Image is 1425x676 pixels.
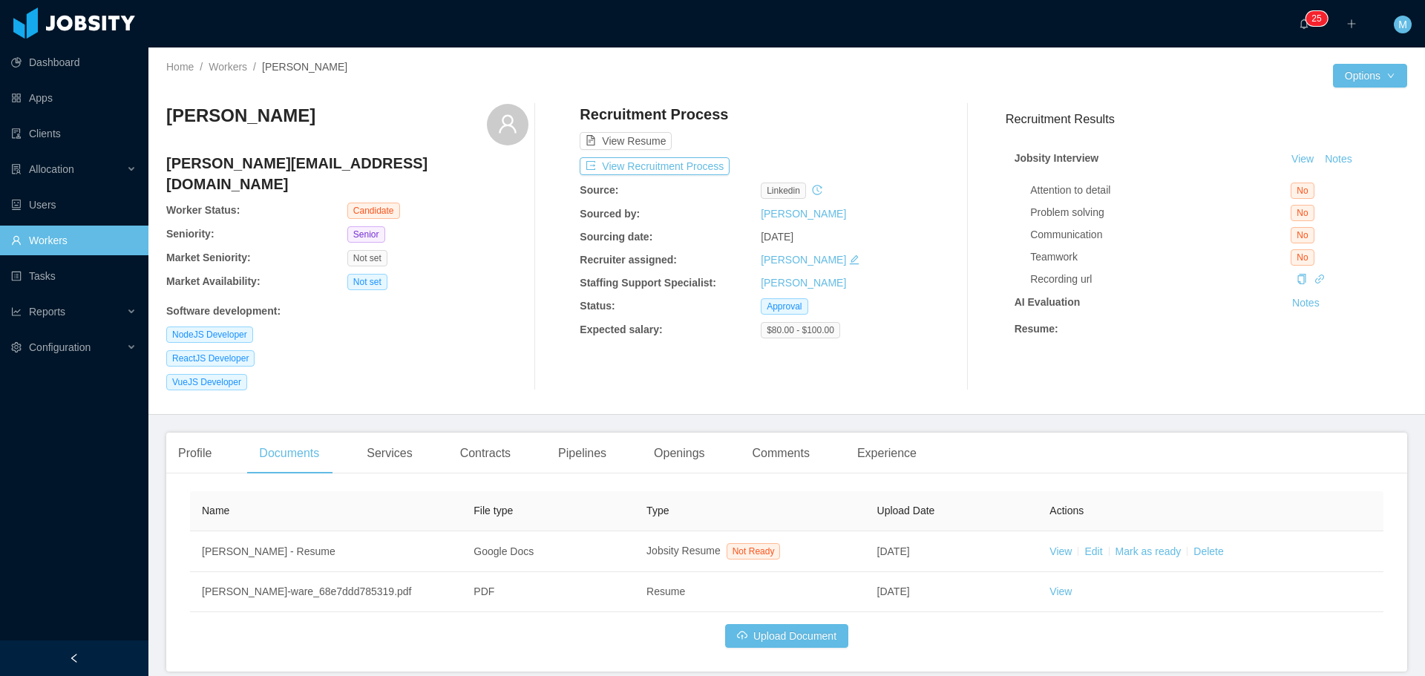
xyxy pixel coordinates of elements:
[646,545,721,557] span: Jobsity Resume
[1314,273,1325,285] a: icon: link
[727,543,781,559] span: Not Ready
[166,153,528,194] h4: [PERSON_NAME][EMAIL_ADDRESS][DOMAIN_NAME]
[347,203,400,219] span: Candidate
[1291,249,1314,266] span: No
[580,300,615,312] b: Status:
[11,306,22,317] i: icon: line-chart
[29,341,91,353] span: Configuration
[448,433,522,474] div: Contracts
[1030,249,1291,265] div: Teamwork
[1015,296,1081,308] strong: AI Evaluation
[166,228,214,240] b: Seniority:
[1030,183,1291,198] div: Attention to detail
[262,61,347,73] span: [PERSON_NAME]
[845,433,928,474] div: Experience
[1049,545,1072,557] a: View
[812,185,822,195] i: icon: history
[166,350,255,367] span: ReactJS Developer
[580,254,677,266] b: Recruiter assigned:
[761,254,846,266] a: [PERSON_NAME]
[761,277,846,289] a: [PERSON_NAME]
[1346,19,1357,29] i: icon: plus
[11,164,22,174] i: icon: solution
[11,261,137,291] a: icon: profileTasks
[580,324,662,335] b: Expected salary:
[1306,11,1327,26] sup: 25
[166,433,223,474] div: Profile
[474,505,513,516] span: File type
[1049,505,1084,516] span: Actions
[497,114,518,134] i: icon: user
[761,231,793,243] span: [DATE]
[11,226,137,255] a: icon: userWorkers
[1291,183,1314,199] span: No
[1116,545,1182,557] a: Mark as ready
[1311,11,1317,26] p: 2
[580,157,730,175] button: icon: exportView Recruitment Process
[1291,205,1314,221] span: No
[1319,151,1358,168] button: Notes
[1286,295,1326,312] button: Notes
[877,505,935,516] span: Upload Date
[1030,272,1291,287] div: Recording url
[11,83,137,113] a: icon: appstoreApps
[200,61,203,73] span: /
[580,135,672,147] a: icon: file-textView Resume
[166,305,281,317] b: Software development :
[253,61,256,73] span: /
[1291,227,1314,243] span: No
[761,208,846,220] a: [PERSON_NAME]
[1015,323,1058,335] strong: Resume :
[11,47,137,77] a: icon: pie-chartDashboard
[1006,110,1407,128] h3: Recruitment Results
[355,433,424,474] div: Services
[462,572,635,612] td: PDF
[166,104,315,128] h3: [PERSON_NAME]
[546,433,618,474] div: Pipelines
[642,433,717,474] div: Openings
[1297,274,1307,284] i: icon: copy
[580,184,618,196] b: Source:
[580,231,652,243] b: Sourcing date:
[1030,205,1291,220] div: Problem solving
[347,226,385,243] span: Senior
[741,433,822,474] div: Comments
[11,342,22,352] i: icon: setting
[247,433,331,474] div: Documents
[725,624,848,648] button: icon: cloud-uploadUpload Document
[29,306,65,318] span: Reports
[1015,152,1099,164] strong: Jobsity Interview
[166,326,253,343] span: NodeJS Developer
[761,183,806,199] span: linkedin
[347,274,387,290] span: Not set
[877,545,910,557] span: [DATE]
[580,160,730,172] a: icon: exportView Recruitment Process
[1049,585,1072,597] a: View
[190,572,462,612] td: [PERSON_NAME]-ware_68e7ddd785319.pdf
[209,61,247,73] a: Workers
[166,252,251,263] b: Market Seniority:
[1030,227,1291,243] div: Communication
[166,204,240,216] b: Worker Status:
[761,298,807,315] span: Approval
[1297,272,1307,287] div: Copy
[11,119,137,148] a: icon: auditClients
[166,374,247,390] span: VueJS Developer
[1398,16,1407,33] span: M
[1299,19,1309,29] i: icon: bell
[580,132,672,150] button: icon: file-textView Resume
[347,250,387,266] span: Not set
[1193,545,1223,557] a: Delete
[849,255,859,265] i: icon: edit
[1333,64,1407,88] button: Optionsicon: down
[1314,274,1325,284] i: icon: link
[580,208,640,220] b: Sourced by:
[166,275,261,287] b: Market Availability:
[580,277,716,289] b: Staffing Support Specialist:
[646,585,685,597] span: Resume
[877,585,910,597] span: [DATE]
[761,322,840,338] span: $80.00 - $100.00
[1286,153,1319,165] a: View
[190,531,462,572] td: [PERSON_NAME] - Resume
[462,531,635,572] td: Google Docs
